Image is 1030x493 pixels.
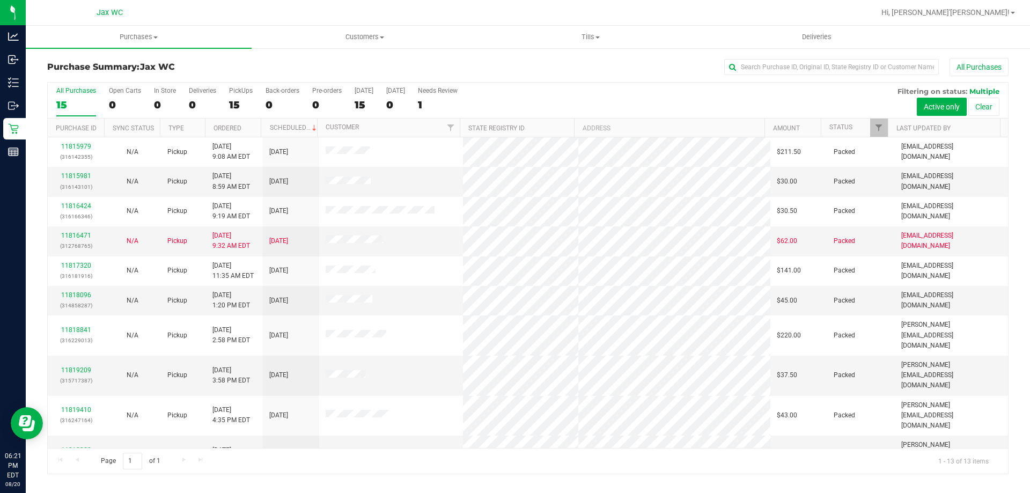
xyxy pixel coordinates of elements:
span: [DATE] [269,236,288,246]
button: N/A [127,206,138,216]
div: 0 [386,99,405,111]
h3: Purchase Summary: [47,62,367,72]
p: (316143101) [54,182,98,192]
span: [PERSON_NAME][EMAIL_ADDRESS][DOMAIN_NAME] [901,320,1002,351]
a: 11818096 [61,291,91,299]
button: N/A [127,370,138,380]
span: Pickup [167,410,187,421]
p: (316181916) [54,271,98,281]
span: [DATE] 9:19 AM EDT [212,201,250,222]
div: PickUps [229,87,253,94]
p: (316247164) [54,415,98,425]
span: Not Applicable [127,207,138,215]
button: All Purchases [950,58,1009,76]
span: Not Applicable [127,297,138,304]
span: Not Applicable [127,371,138,379]
a: 11819882 [61,446,91,454]
div: 15 [229,99,253,111]
a: Ordered [214,124,241,132]
span: Page of 1 [92,453,169,469]
span: [PERSON_NAME][EMAIL_ADDRESS][DOMAIN_NAME] [901,440,1002,471]
span: [DATE] 9:08 AM EDT [212,142,250,162]
span: $43.00 [777,410,797,421]
inline-svg: Outbound [8,100,19,111]
div: Deliveries [189,87,216,94]
span: Pickup [167,147,187,157]
span: Packed [834,147,855,157]
span: 1 - 13 of 13 items [930,453,997,469]
div: 0 [109,99,141,111]
span: Jax WC [97,8,123,17]
p: 08/20 [5,480,21,488]
span: Packed [834,410,855,421]
span: Not Applicable [127,332,138,339]
span: [DATE] [269,266,288,276]
span: [EMAIL_ADDRESS][DOMAIN_NAME] [901,142,1002,162]
span: Hi, [PERSON_NAME]'[PERSON_NAME]! [881,8,1010,17]
span: [DATE] 4:35 PM EDT [212,405,250,425]
span: [DATE] 2:58 PM EDT [212,325,250,345]
span: $141.00 [777,266,801,276]
span: [DATE] [269,176,288,187]
span: [DATE] 3:58 PM EDT [212,365,250,386]
a: Filter [442,119,460,137]
span: Pickup [167,370,187,380]
a: State Registry ID [468,124,525,132]
span: [EMAIL_ADDRESS][DOMAIN_NAME] [901,261,1002,281]
span: Pickup [167,236,187,246]
div: All Purchases [56,87,96,94]
div: 0 [266,99,299,111]
span: $211.50 [777,147,801,157]
inline-svg: Analytics [8,31,19,42]
span: [DATE] [269,370,288,380]
span: $45.00 [777,296,797,306]
span: [EMAIL_ADDRESS][DOMAIN_NAME] [901,171,1002,192]
th: Address [574,119,764,137]
span: $62.00 [777,236,797,246]
span: Filtering on status: [897,87,967,95]
div: [DATE] [386,87,405,94]
a: Purchase ID [56,124,97,132]
span: Pickup [167,176,187,187]
button: Clear [968,98,999,116]
p: (315717387) [54,376,98,386]
span: [DATE] 11:35 AM EDT [212,261,254,281]
span: $220.00 [777,330,801,341]
span: Packed [834,330,855,341]
span: Pickup [167,206,187,216]
button: N/A [127,330,138,341]
input: Search Purchase ID, Original ID, State Registry ID or Customer Name... [724,59,939,75]
span: Tills [478,32,703,42]
p: (316166346) [54,211,98,222]
a: 11816471 [61,232,91,239]
span: Packed [834,206,855,216]
span: Packed [834,236,855,246]
span: $37.50 [777,370,797,380]
a: Filter [870,119,888,137]
inline-svg: Retail [8,123,19,134]
a: 11815979 [61,143,91,150]
span: Pickup [167,330,187,341]
span: [PERSON_NAME][EMAIL_ADDRESS][DOMAIN_NAME] [901,400,1002,431]
span: Not Applicable [127,411,138,419]
span: [DATE] [269,296,288,306]
p: (312768765) [54,241,98,251]
a: 11817320 [61,262,91,269]
span: [EMAIL_ADDRESS][DOMAIN_NAME] [901,290,1002,311]
span: $30.00 [777,176,797,187]
a: Customers [252,26,477,48]
span: [DATE] [269,410,288,421]
a: 11815981 [61,172,91,180]
a: Amount [773,124,800,132]
span: [EMAIL_ADDRESS][DOMAIN_NAME] [901,231,1002,251]
a: Tills [477,26,703,48]
span: [DATE] 9:32 AM EDT [212,231,250,251]
button: N/A [127,296,138,306]
div: 1 [418,99,458,111]
div: [DATE] [355,87,373,94]
a: Customer [326,123,359,131]
span: [DATE] [269,147,288,157]
p: (314858287) [54,300,98,311]
span: Pickup [167,266,187,276]
div: Open Carts [109,87,141,94]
